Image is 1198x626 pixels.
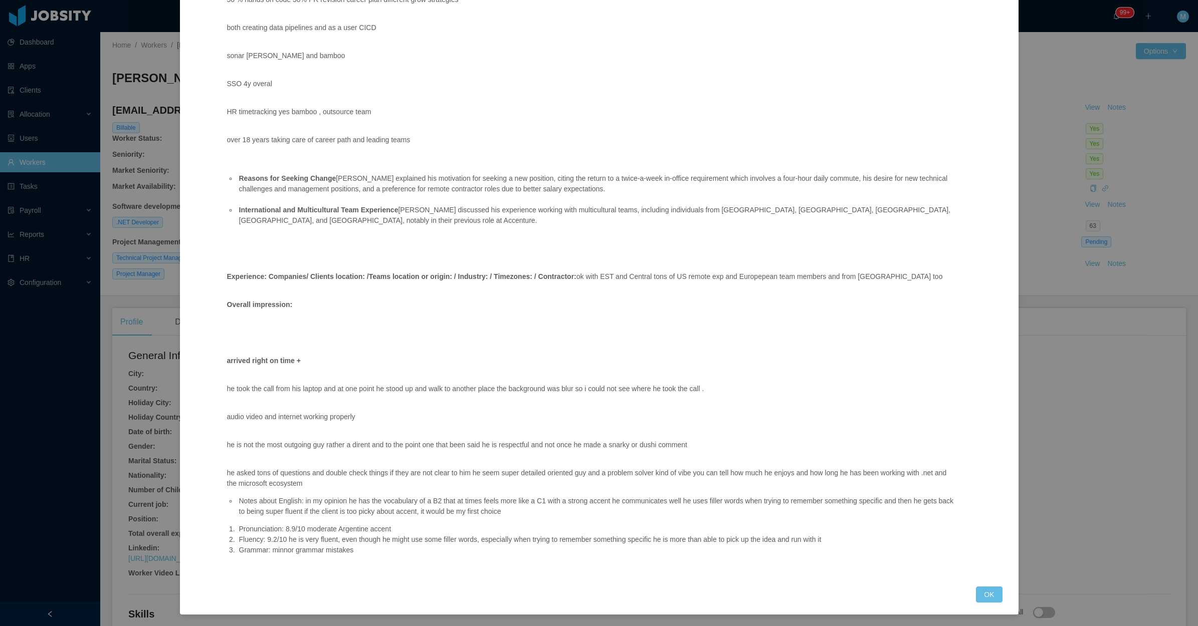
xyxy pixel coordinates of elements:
[239,174,336,182] strong: Reasons for Seeking Change
[227,412,958,422] p: audio video and internet working properly
[227,51,958,61] p: sonar [PERSON_NAME] and bamboo
[237,534,958,545] li: Fluency: 9.2/10 he is very fluent, even though he might use some filler words, especially when tr...
[227,440,958,450] p: he is not the most outgoing guy rather a dirent and to the point one that been said he is respect...
[237,524,958,534] li: Pronunciation: 8.9/10 moderate Argentine accent
[227,271,958,282] p: ok with EST and Central tons of US remote exp and Europepean team members and from [GEOGRAPHIC_DA...
[227,107,958,117] p: HR timetracking yes bamboo , outsource team
[227,272,576,280] strong: Experience: Companies/ Clients location: /Teams location or origin: / Industry: / Timezones: / Co...
[227,357,301,365] strong: arrived right on time +
[227,135,958,145] p: over 18 years taking care of career path and leading teams
[227,384,958,394] p: he took the call from his laptop and at one point he stood up and walk to another place the backg...
[237,496,958,517] li: Notes about English: in my opinion he has the vocabulary of a B2 that at times feels more like a ...
[227,23,958,33] p: both creating data pipelines and as a user CICD
[239,206,398,214] strong: International and Multicultural Team Experience
[237,173,958,194] li: [PERSON_NAME] explained his motivation for seeking a new position, citing the return to a twice-a...
[227,300,293,308] strong: Overall impression:
[227,468,958,489] p: he asked tons of questions and double check things if they are not clear to him he seem super det...
[237,205,958,226] li: [PERSON_NAME] discussed his experience working with multicultural teams, including individuals fr...
[237,545,958,555] li: Grammar: minnor grammar mistakes
[976,586,1002,602] button: OK
[227,79,958,89] p: SSO 4y overal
